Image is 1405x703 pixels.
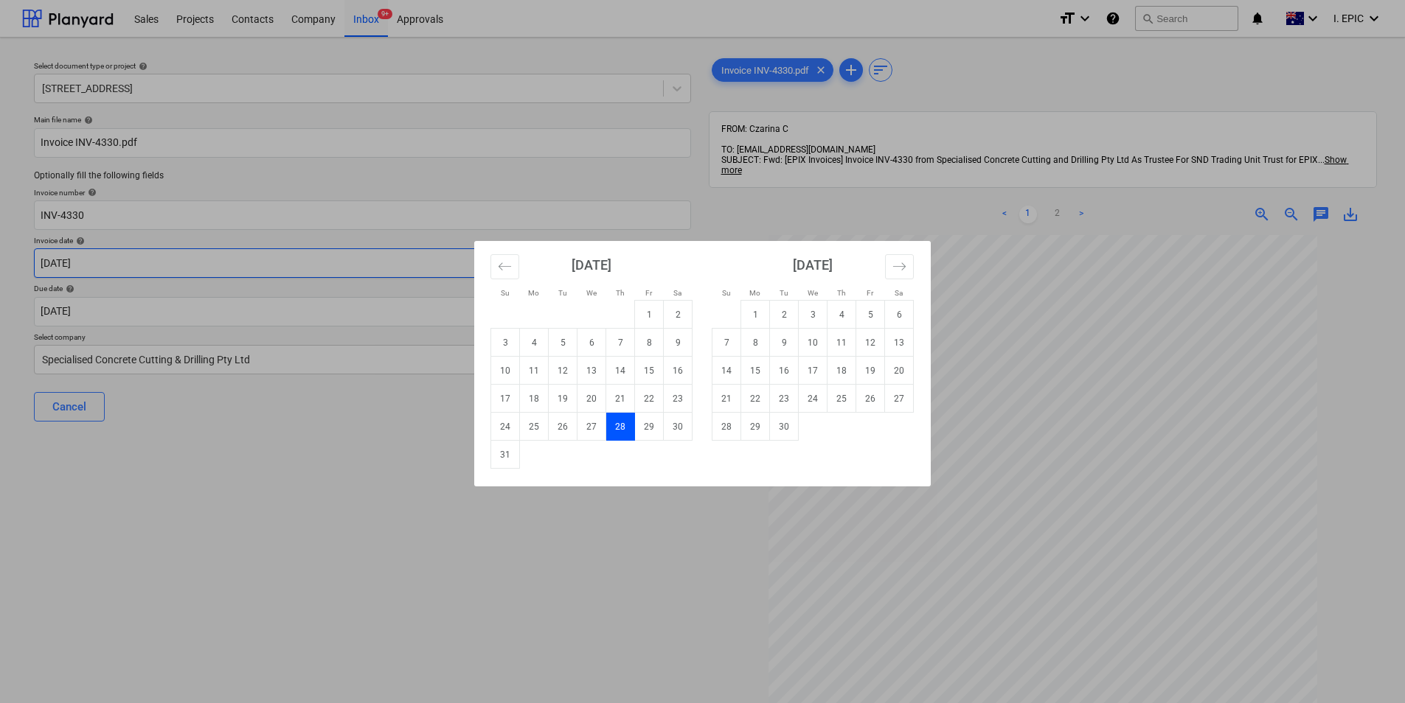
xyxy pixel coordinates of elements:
[799,385,828,413] td: Wednesday, September 24, 2025
[770,301,799,329] td: Tuesday, September 2, 2025
[528,289,539,297] small: Mo
[577,357,606,385] td: Wednesday, August 13, 2025
[490,254,519,279] button: Move backward to switch to the previous month.
[885,385,914,413] td: Saturday, September 27, 2025
[520,385,549,413] td: Monday, August 18, 2025
[722,289,731,297] small: Su
[741,301,770,329] td: Monday, September 1, 2025
[577,413,606,441] td: Wednesday, August 27, 2025
[520,329,549,357] td: Monday, August 4, 2025
[491,329,520,357] td: Sunday, August 3, 2025
[799,357,828,385] td: Wednesday, September 17, 2025
[770,329,799,357] td: Tuesday, September 9, 2025
[635,413,664,441] td: Friday, August 29, 2025
[749,289,760,297] small: Mo
[520,413,549,441] td: Monday, August 25, 2025
[793,257,833,273] strong: [DATE]
[885,329,914,357] td: Saturday, September 13, 2025
[577,329,606,357] td: Wednesday, August 6, 2025
[558,289,567,297] small: Tu
[712,413,741,441] td: Sunday, September 28, 2025
[1331,632,1405,703] iframe: Chat Widget
[712,357,741,385] td: Sunday, September 14, 2025
[664,385,693,413] td: Saturday, August 23, 2025
[828,357,856,385] td: Thursday, September 18, 2025
[606,385,635,413] td: Thursday, August 21, 2025
[635,357,664,385] td: Friday, August 15, 2025
[491,441,520,469] td: Sunday, August 31, 2025
[577,385,606,413] td: Wednesday, August 20, 2025
[770,385,799,413] td: Tuesday, September 23, 2025
[549,329,577,357] td: Tuesday, August 5, 2025
[549,413,577,441] td: Tuesday, August 26, 2025
[664,329,693,357] td: Saturday, August 9, 2025
[885,301,914,329] td: Saturday, September 6, 2025
[491,413,520,441] td: Sunday, August 24, 2025
[885,357,914,385] td: Saturday, September 20, 2025
[491,357,520,385] td: Sunday, August 10, 2025
[635,329,664,357] td: Friday, August 8, 2025
[549,385,577,413] td: Tuesday, August 19, 2025
[664,357,693,385] td: Saturday, August 16, 2025
[586,289,597,297] small: We
[664,413,693,441] td: Saturday, August 30, 2025
[856,385,885,413] td: Friday, September 26, 2025
[606,329,635,357] td: Thursday, August 7, 2025
[808,289,818,297] small: We
[520,357,549,385] td: Monday, August 11, 2025
[673,289,681,297] small: Sa
[856,301,885,329] td: Friday, September 5, 2025
[741,329,770,357] td: Monday, September 8, 2025
[799,301,828,329] td: Wednesday, September 3, 2025
[635,301,664,329] td: Friday, August 1, 2025
[885,254,914,279] button: Move forward to switch to the next month.
[741,385,770,413] td: Monday, September 22, 2025
[837,289,846,297] small: Th
[770,357,799,385] td: Tuesday, September 16, 2025
[635,385,664,413] td: Friday, August 22, 2025
[474,241,931,486] div: Calendar
[741,413,770,441] td: Monday, September 29, 2025
[828,301,856,329] td: Thursday, September 4, 2025
[664,301,693,329] td: Saturday, August 2, 2025
[770,413,799,441] td: Tuesday, September 30, 2025
[828,329,856,357] td: Thursday, September 11, 2025
[712,385,741,413] td: Sunday, September 21, 2025
[895,289,903,297] small: Sa
[501,289,510,297] small: Su
[741,357,770,385] td: Monday, September 15, 2025
[780,289,788,297] small: Tu
[867,289,873,297] small: Fr
[572,257,611,273] strong: [DATE]
[491,385,520,413] td: Sunday, August 17, 2025
[828,385,856,413] td: Thursday, September 25, 2025
[712,329,741,357] td: Sunday, September 7, 2025
[799,329,828,357] td: Wednesday, September 10, 2025
[856,357,885,385] td: Friday, September 19, 2025
[549,357,577,385] td: Tuesday, August 12, 2025
[616,289,625,297] small: Th
[606,357,635,385] td: Thursday, August 14, 2025
[856,329,885,357] td: Friday, September 12, 2025
[606,413,635,441] td: Selected. Thursday, August 28, 2025
[645,289,652,297] small: Fr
